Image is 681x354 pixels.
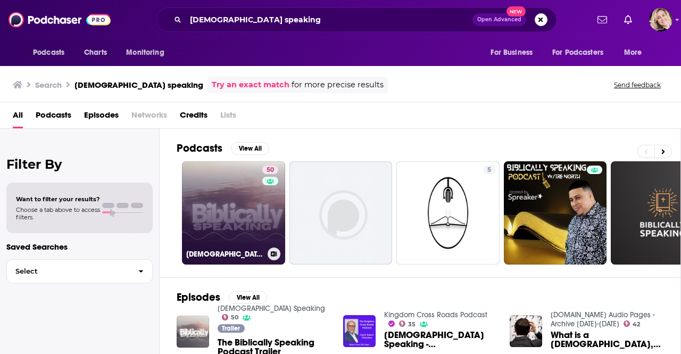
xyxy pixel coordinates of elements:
[119,43,178,63] button: open menu
[620,11,636,29] a: Show notifications dropdown
[6,242,153,252] p: Saved Searches
[131,106,167,128] span: Networks
[33,45,64,60] span: Podcasts
[229,291,267,304] button: View All
[177,316,209,348] img: The Biblically Speaking Podcast Trailer
[611,80,664,89] button: Send feedback
[177,142,269,155] a: PodcastsView All
[262,166,278,174] a: 50
[231,315,238,320] span: 50
[126,45,164,60] span: Monitoring
[483,43,546,63] button: open menu
[36,106,71,128] a: Podcasts
[472,13,526,26] button: Open AdvancedNew
[267,165,274,176] span: 50
[218,304,325,313] a: Biblically Speaking
[649,8,672,31] span: Logged in as kkclayton
[624,320,641,327] a: 42
[510,315,542,348] img: What is a bishop, biblically speaking?
[16,195,100,203] span: Want to filter your results?
[220,106,236,128] span: Lists
[399,320,416,327] a: 35
[7,268,130,275] span: Select
[483,166,495,174] a: 5
[649,8,672,31] button: Show profile menu
[77,43,113,63] a: Charts
[551,331,663,349] span: What is a [DEMOGRAPHIC_DATA], biblically speaking?
[551,310,655,328] a: GotQuestions.org Audio Pages - Archive 2015-2016
[180,106,207,128] a: Credits
[396,161,500,265] a: 5
[13,106,23,128] a: All
[74,80,203,90] h3: [DEMOGRAPHIC_DATA] speaking
[551,331,663,349] a: What is a bishop, biblically speaking?
[477,17,521,22] span: Open Advanced
[292,79,384,91] span: for more precise results
[384,310,487,319] a: Kingdom Cross Roads Podcast
[491,45,533,60] span: For Business
[231,142,269,155] button: View All
[177,291,220,304] h2: Episodes
[593,11,611,29] a: Show notifications dropdown
[633,322,640,327] span: 42
[649,8,672,31] img: User Profile
[26,43,78,63] button: open menu
[9,10,111,30] img: Podchaser - Follow, Share and Rate Podcasts
[343,315,376,348] img: Biblically Speaking - Cassian Bellino
[177,142,222,155] h2: Podcasts
[84,45,107,60] span: Charts
[212,79,289,91] a: Try an exact match
[156,7,557,32] div: Search podcasts, credits, & more...
[186,250,263,259] h3: [DEMOGRAPHIC_DATA] Speaking
[552,45,603,60] span: For Podcasters
[186,11,472,28] input: Search podcasts, credits, & more...
[35,80,62,90] h3: Search
[6,259,153,283] button: Select
[222,325,240,332] span: Trailer
[16,206,100,221] span: Choose a tab above to access filters.
[177,291,267,304] a: EpisodesView All
[222,314,239,320] a: 50
[617,43,655,63] button: open menu
[384,331,497,349] a: Biblically Speaking - Cassian Bellino
[384,331,497,349] span: [DEMOGRAPHIC_DATA] Speaking - [PERSON_NAME]
[84,106,119,128] a: Episodes
[408,322,416,327] span: 35
[624,45,642,60] span: More
[6,157,153,172] h2: Filter By
[182,161,285,265] a: 50[DEMOGRAPHIC_DATA] Speaking
[545,43,619,63] button: open menu
[506,6,526,17] span: New
[487,165,491,176] span: 5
